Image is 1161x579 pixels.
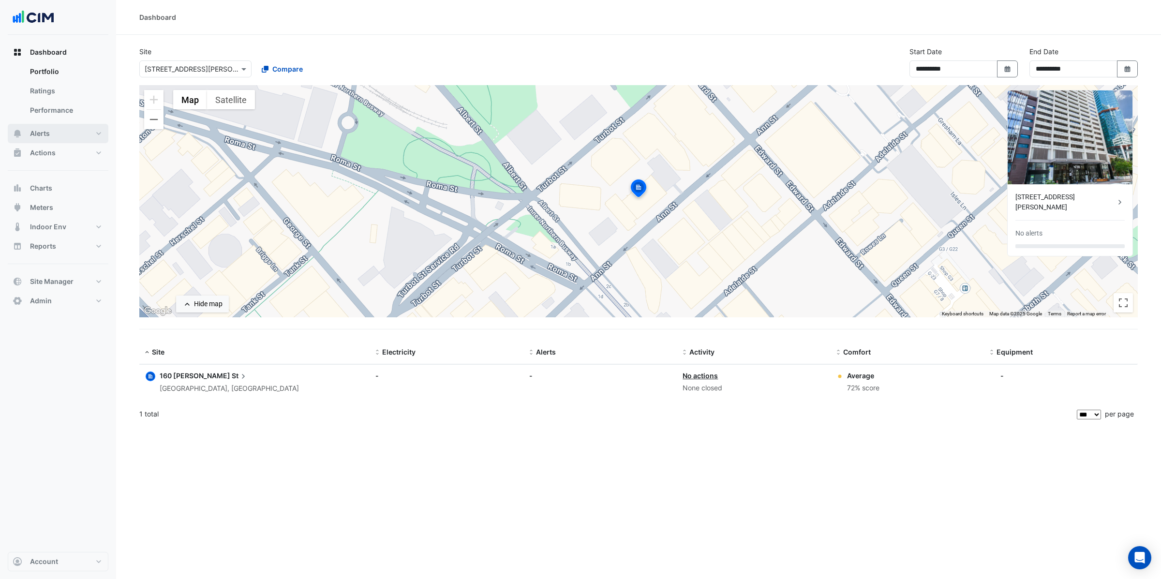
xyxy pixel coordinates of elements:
app-icon: Meters [13,203,22,212]
span: Comfort [843,348,871,356]
div: - [375,371,518,381]
span: per page [1105,410,1134,418]
span: Reports [30,241,56,251]
fa-icon: Select Date [1003,65,1012,73]
app-icon: Indoor Env [13,222,22,232]
button: Account [8,552,108,571]
a: Ratings [22,81,108,101]
button: Dashboard [8,43,108,62]
img: Company Logo [12,8,55,27]
button: Alerts [8,124,108,143]
button: Hide map [176,296,229,312]
span: Account [30,557,58,566]
span: Actions [30,148,56,158]
span: Alerts [30,129,50,138]
a: Open this area in Google Maps (opens a new window) [142,305,174,317]
app-icon: Admin [13,296,22,306]
button: Reports [8,237,108,256]
div: [GEOGRAPHIC_DATA], [GEOGRAPHIC_DATA] [160,383,299,394]
a: Performance [22,101,108,120]
fa-icon: Select Date [1123,65,1132,73]
button: Keyboard shortcuts [942,311,983,317]
div: - [529,371,671,381]
span: Activity [689,348,714,356]
span: Alerts [536,348,556,356]
button: Meters [8,198,108,217]
a: No actions [683,371,718,380]
app-icon: Site Manager [13,277,22,286]
button: Site Manager [8,272,108,291]
div: [STREET_ADDRESS][PERSON_NAME] [1015,192,1115,212]
app-icon: Charts [13,183,22,193]
button: Compare [255,60,309,77]
div: Average [847,371,879,381]
app-icon: Reports [13,241,22,251]
div: No alerts [1015,228,1042,238]
div: Dashboard [139,12,176,22]
a: Terms (opens in new tab) [1048,311,1061,316]
div: Hide map [194,299,223,309]
div: None closed [683,383,825,394]
span: Admin [30,296,52,306]
div: 1 total [139,402,1075,426]
img: 160 Ann St [1008,90,1132,184]
div: Open Intercom Messenger [1128,546,1151,569]
button: Admin [8,291,108,311]
img: Google [142,305,174,317]
button: Zoom in [144,90,164,109]
img: site-pin-selected.svg [628,178,649,201]
label: End Date [1029,46,1058,57]
a: Portfolio [22,62,108,81]
button: Charts [8,178,108,198]
app-icon: Actions [13,148,22,158]
div: Dashboard [8,62,108,124]
div: 72% score [847,383,879,394]
span: Indoor Env [30,222,66,232]
button: Zoom out [144,110,164,129]
button: Show street map [173,90,207,109]
span: Electricity [382,348,416,356]
span: Charts [30,183,52,193]
span: Site Manager [30,277,74,286]
a: Report a map error [1067,311,1106,316]
span: Compare [272,64,303,74]
span: 160 [PERSON_NAME] [160,371,230,380]
span: Map data ©2025 Google [989,311,1042,316]
span: Dashboard [30,47,67,57]
button: Toggle fullscreen view [1114,293,1133,312]
button: Show satellite imagery [207,90,255,109]
label: Site [139,46,151,57]
span: Equipment [997,348,1033,356]
div: - [1000,371,1004,381]
app-icon: Dashboard [13,47,22,57]
span: Site [152,348,164,356]
span: Meters [30,203,53,212]
span: St [232,371,248,381]
app-icon: Alerts [13,129,22,138]
label: Start Date [909,46,942,57]
button: Actions [8,143,108,163]
button: Indoor Env [8,217,108,237]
